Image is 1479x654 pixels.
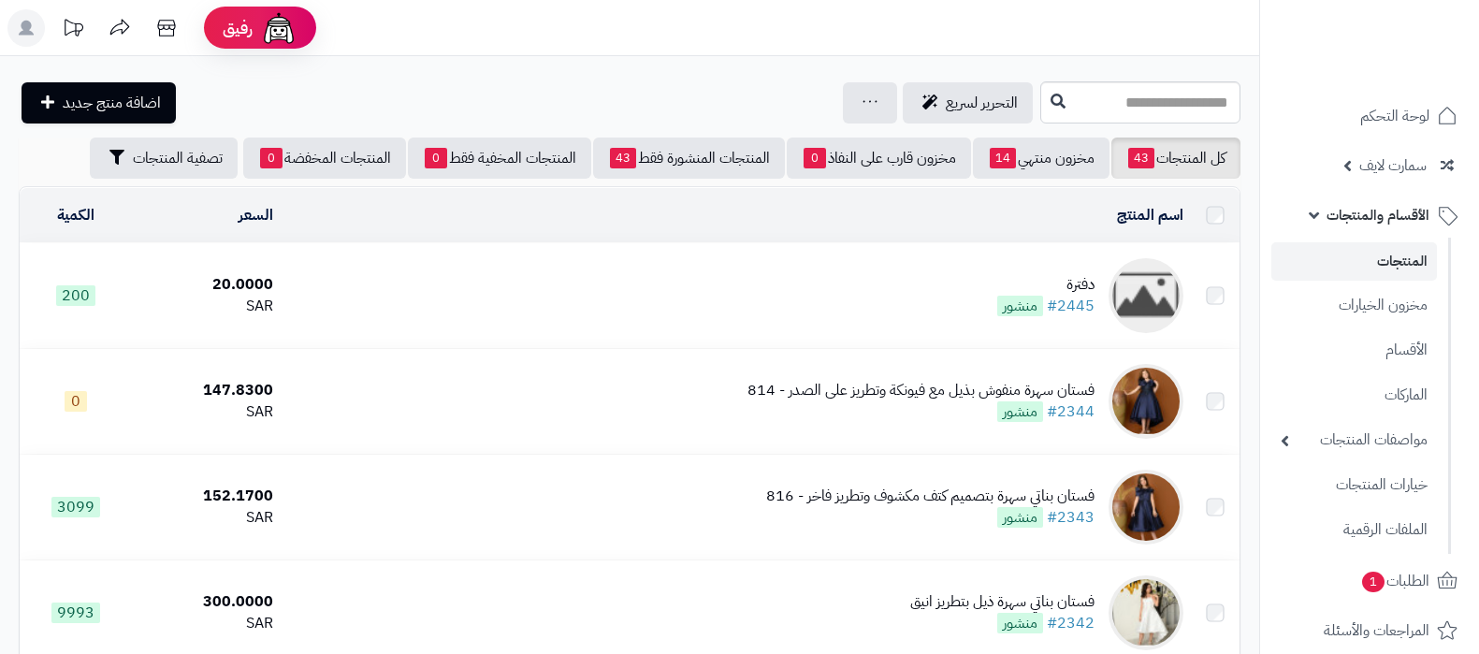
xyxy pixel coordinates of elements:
[133,147,223,169] span: تصفية المنتجات
[593,138,785,179] a: المنتجات المنشورة فقط43
[65,391,87,412] span: 0
[997,613,1043,633] span: منشور
[138,401,273,423] div: SAR
[1047,612,1095,634] a: #2342
[138,613,273,634] div: SAR
[997,274,1095,296] div: دفترة
[138,507,273,529] div: SAR
[1359,153,1427,179] span: سمارت لايف
[610,148,636,168] span: 43
[747,380,1095,401] div: فستان سهرة منفوش بذيل مع فيونكة وتطريز على الصدر - 814
[804,148,826,168] span: 0
[57,204,94,226] a: الكمية
[1128,148,1154,168] span: 43
[973,138,1109,179] a: مخزون منتهي14
[1271,330,1437,371] a: الأقسام
[425,148,447,168] span: 0
[787,138,971,179] a: مخزون قارب على النفاذ0
[50,9,96,51] a: تحديثات المنصة
[138,274,273,296] div: 20.0000
[260,148,283,168] span: 0
[1362,572,1385,592] span: 1
[138,380,273,401] div: 147.8300
[997,401,1043,422] span: منشور
[239,204,273,226] a: السعر
[1047,506,1095,529] a: #2343
[903,82,1033,124] a: التحرير لسريع
[1047,295,1095,317] a: #2445
[997,296,1043,316] span: منشور
[138,591,273,613] div: 300.0000
[1111,138,1240,179] a: كل المنتجات43
[1327,202,1429,228] span: الأقسام والمنتجات
[1109,470,1183,545] img: فستان بناتي سهرة بتصميم كتف مكشوف وتطريز فاخر - 816
[1271,94,1468,138] a: لوحة التحكم
[51,497,100,517] span: 3099
[1271,608,1468,653] a: المراجعات والأسئلة
[1109,258,1183,333] img: دفترة
[51,603,100,623] span: 9993
[1271,420,1437,460] a: مواصفات المنتجات
[260,9,297,47] img: ai-face.png
[1271,242,1437,281] a: المنتجات
[766,486,1095,507] div: فستان بناتي سهرة بتصميم كتف مكشوف وتطريز فاخر - 816
[946,92,1018,114] span: التحرير لسريع
[408,138,591,179] a: المنتجات المخفية فقط0
[1271,375,1437,415] a: الماركات
[90,138,238,179] button: تصفية المنتجات
[997,507,1043,528] span: منشور
[1360,103,1429,129] span: لوحة التحكم
[1117,204,1183,226] a: اسم المنتج
[1271,465,1437,505] a: خيارات المنتجات
[1109,364,1183,439] img: فستان سهرة منفوش بذيل مع فيونكة وتطريز على الصدر - 814
[138,296,273,317] div: SAR
[56,285,95,306] span: 200
[910,591,1095,613] div: فستان بناتي سهرة ذيل بتطريز انيق
[138,486,273,507] div: 152.1700
[990,148,1016,168] span: 14
[1360,568,1429,594] span: الطلبات
[243,138,406,179] a: المنتجات المخفضة0
[1047,400,1095,423] a: #2344
[1324,618,1429,644] span: المراجعات والأسئلة
[1271,510,1437,550] a: الملفات الرقمية
[1271,285,1437,326] a: مخزون الخيارات
[1271,559,1468,603] a: الطلبات1
[1109,575,1183,650] img: فستان بناتي سهرة ذيل بتطريز انيق
[63,92,161,114] span: اضافة منتج جديد
[223,17,253,39] span: رفيق
[22,82,176,124] a: اضافة منتج جديد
